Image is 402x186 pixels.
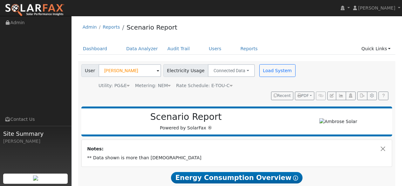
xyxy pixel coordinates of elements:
a: Dashboard [78,43,112,55]
span: Site Summary [3,129,68,138]
button: Login As [346,92,356,100]
a: Quick Links [357,43,395,55]
button: Edit User [327,92,336,100]
span: User [81,64,99,77]
span: Alias: HETOUC [176,83,232,88]
button: Export Interval Data [357,92,367,100]
div: [PERSON_NAME] [3,138,68,145]
button: Close [380,146,386,152]
span: Electricity Usage [163,64,208,77]
a: Help Link [378,92,388,100]
i: Show Help [293,176,298,181]
span: PDF [297,93,309,98]
a: Audit Trail [163,43,194,55]
div: Utility: PG&E [99,82,130,89]
img: retrieve [33,176,38,181]
a: Reports [103,24,120,30]
a: Scenario Report [126,24,177,31]
input: Select a User [99,64,161,77]
button: Connected Data [208,64,255,77]
td: ** Data shown is more than [DEMOGRAPHIC_DATA] [86,153,388,162]
span: Energy Consumption Overview [171,172,303,183]
button: Multi-Series Graph [336,92,346,100]
a: Reports [236,43,262,55]
span: [PERSON_NAME] [358,5,395,10]
button: Load System [259,64,296,77]
div: Metering: NEM [135,82,171,89]
a: Data Analyzer [121,43,163,55]
a: Users [204,43,226,55]
button: Settings [367,92,377,100]
img: Ambrose Solar [319,118,357,125]
button: PDF [295,92,314,100]
strong: Notes: [87,146,104,151]
h2: Scenario Report [88,112,284,122]
a: Admin [83,24,97,30]
button: Recent [271,92,293,100]
img: SolarFax [5,3,65,17]
div: Powered by SolarFax ® [85,112,288,131]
